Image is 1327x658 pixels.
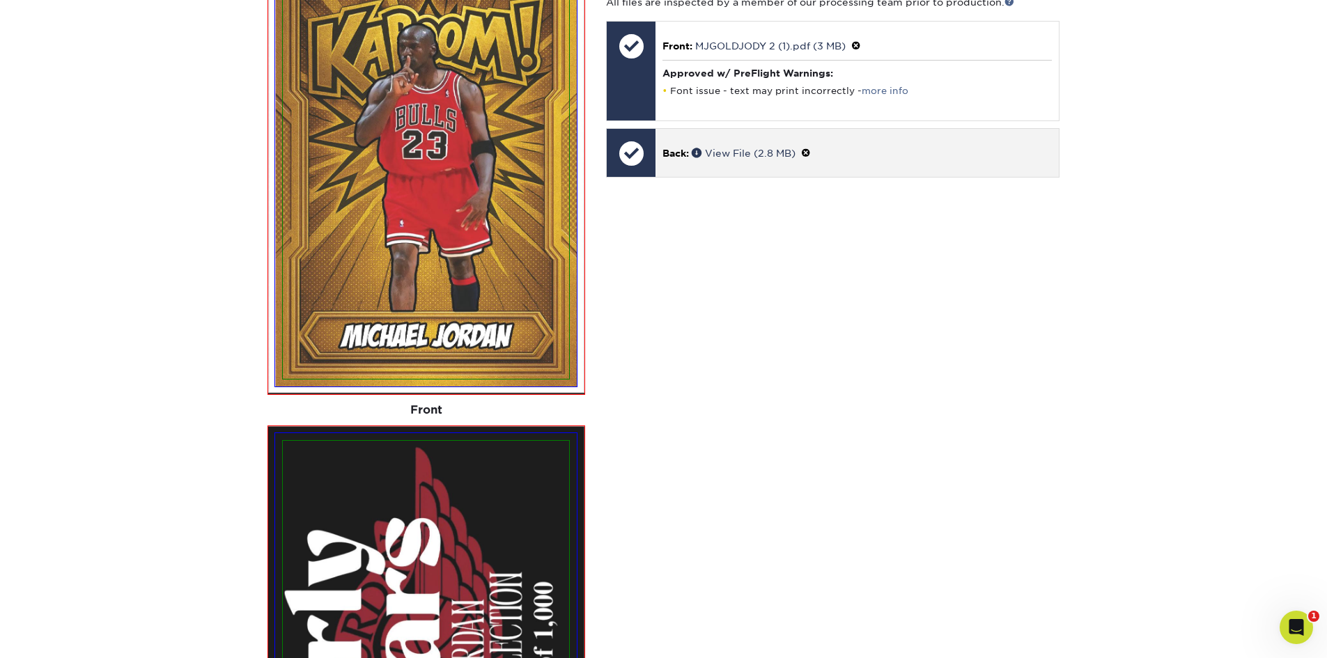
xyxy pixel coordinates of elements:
[695,40,846,52] a: MJGOLDJODY 2 (1).pdf (3 MB)
[662,85,1052,97] li: Font issue - text may print incorrectly -
[692,148,796,159] a: View File (2.8 MB)
[1280,611,1313,644] iframe: Intercom live chat
[267,395,586,425] div: Front
[3,616,118,653] iframe: Google Customer Reviews
[662,148,689,159] span: Back:
[1308,611,1319,622] span: 1
[662,40,692,52] span: Front:
[662,68,1052,79] h4: Approved w/ PreFlight Warnings:
[862,86,908,96] a: more info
